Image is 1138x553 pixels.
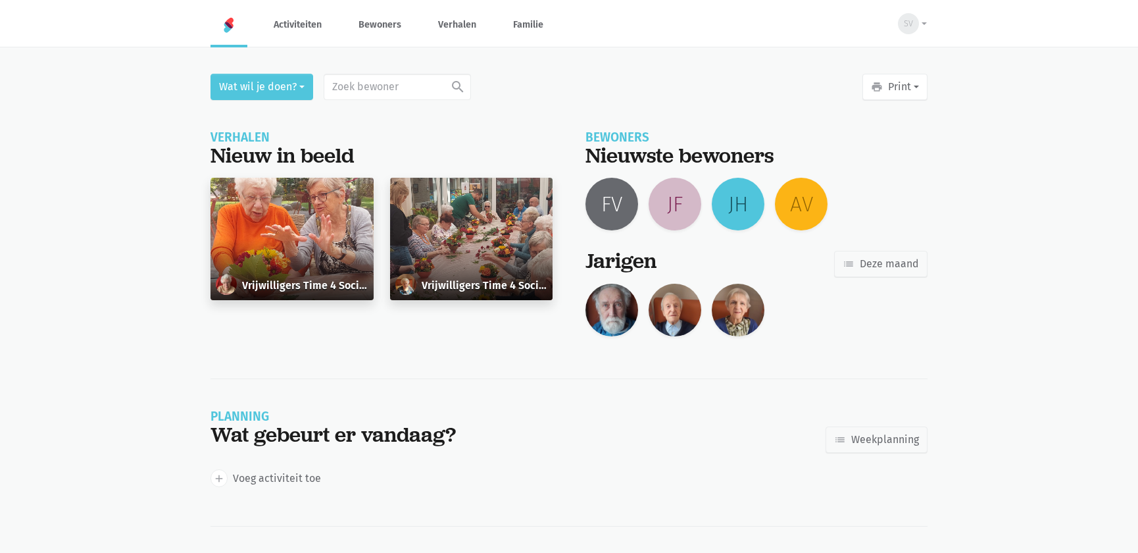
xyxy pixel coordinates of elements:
i: list [843,258,854,270]
button: Wat wil je doen? [210,74,313,100]
div: Verhalen [210,132,553,144]
i: print [871,81,883,93]
span: FV [601,188,622,221]
div: Planning [210,411,456,423]
a: AV [775,178,828,230]
div: Jarigen [585,249,656,273]
a: Activiteiten [263,3,332,47]
span: JF [667,188,683,221]
a: Verhalen [428,3,487,47]
button: SV [889,9,928,39]
h6: Vrijwilligers Time 4 Society Firma CBRE: bloemstuk maken, naar de markt Asse gaan,... [422,280,548,292]
span: JH [728,188,748,221]
a: Leonia Lombaert Vrijwilligers Time 4 Society Firma CBRE: bloemstuk maken, naar de markt Asse gaan... [390,178,553,300]
a: add Voeg activiteit toe [210,469,321,487]
a: FV [585,178,638,230]
img: Jacques [585,284,638,336]
div: Wat gebeurt er vandaag? [210,423,456,447]
h6: Vrijwilligers Time 4 Society Firma CBRE: bloemstuk maken, naar de markt Asse gaan,... [242,280,368,292]
div: Bewoners [585,132,928,144]
a: Bewoners [348,3,412,47]
a: Maria Timmermans Vrijwilligers Time 4 Society Firma CBRE: bloemstuk maken, naar de markt Asse gaa... [210,178,374,300]
img: Yvonne [712,284,764,336]
i: add [213,473,225,485]
span: SV [904,17,913,30]
div: Nieuwste bewoners [585,144,928,168]
a: JF [649,178,701,230]
span: AV [790,188,813,221]
a: Weekplanning [826,427,928,453]
i: list [834,434,846,446]
a: Familie [503,3,554,47]
a: JH [712,178,764,230]
img: Home [221,17,237,33]
img: Maria Timmermans [216,274,237,295]
input: Zoek bewoner [324,74,471,100]
img: Leonia Lombaert [395,274,416,295]
div: Nieuw in beeld [210,144,553,168]
button: Print [862,74,928,100]
img: René [649,284,701,336]
a: Deze maand [834,251,928,277]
